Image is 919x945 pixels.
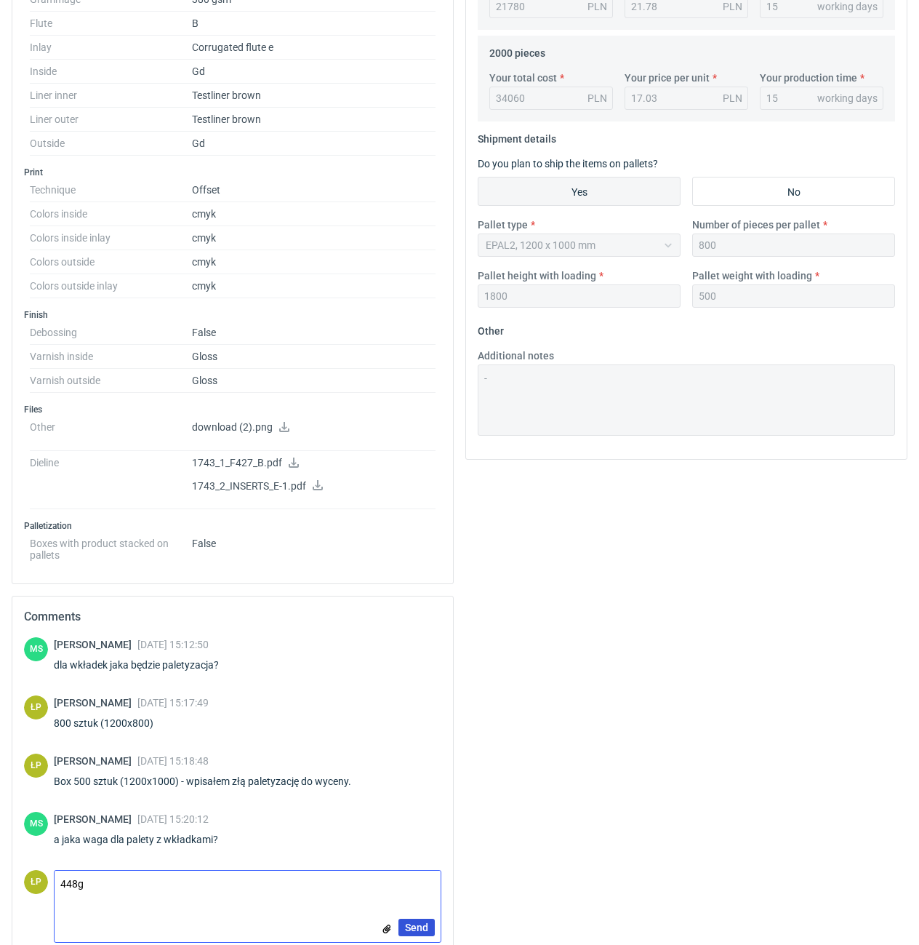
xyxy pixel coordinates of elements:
span: [PERSON_NAME] [54,697,137,709]
p: 1743_1_F427_B.pdf [192,457,436,470]
dt: Inlay [30,36,192,60]
div: Łukasz Postawa [24,870,48,894]
label: Your total cost [489,71,557,85]
dt: Other [30,415,192,451]
dd: cmyk [192,250,436,274]
dd: False [192,321,436,345]
dd: cmyk [192,226,436,250]
h3: Finish [24,309,441,321]
span: [DATE] 15:17:49 [137,697,209,709]
figcaption: MS [24,812,48,836]
span: Send [405,922,428,933]
span: [PERSON_NAME] [54,813,137,825]
dd: cmyk [192,274,436,298]
dd: cmyk [192,202,436,226]
label: Your price per unit [625,71,710,85]
dt: Technique [30,178,192,202]
span: [PERSON_NAME] [54,755,137,767]
p: 1743_2_INSERTS_E-1.pdf [192,480,436,493]
h3: Palletization [24,520,441,532]
legend: Shipment details [478,127,556,145]
label: Additional notes [478,348,554,363]
span: [DATE] 15:18:48 [137,755,209,767]
label: Your production time [760,71,857,85]
legend: 2000 pieces [489,41,545,59]
dt: Colors outside inlay [30,274,192,298]
dt: Liner inner [30,84,192,108]
dd: Gloss [192,345,436,369]
dd: Offset [192,178,436,202]
h3: Files [24,404,441,415]
dt: Dieline [30,451,192,510]
label: Pallet weight with loading [692,268,812,283]
figcaption: ŁP [24,695,48,719]
legend: Other [478,319,504,337]
div: 800 sztuk (1200x800) [54,716,209,730]
span: [DATE] 15:20:12 [137,813,209,825]
dt: Outside [30,132,192,156]
figcaption: ŁP [24,754,48,778]
dd: Testliner brown [192,108,436,132]
div: working days [817,91,878,105]
div: PLN [723,91,742,105]
div: Łukasz Postawa [24,754,48,778]
figcaption: ŁP [24,870,48,894]
dt: Colors outside [30,250,192,274]
dd: Gd [192,132,436,156]
figcaption: MS [24,637,48,661]
div: a jaka waga dla palety z wkładkami? [54,832,236,847]
dd: Gloss [192,369,436,393]
dt: Varnish inside [30,345,192,369]
h2: Comments [24,608,441,626]
div: dla wkładek jaka będzie paletyzacja? [54,658,236,672]
dt: Colors inside [30,202,192,226]
span: [PERSON_NAME] [54,639,137,650]
label: Do you plan to ship the items on pallets? [478,158,658,170]
dd: Gd [192,60,436,84]
dt: Debossing [30,321,192,345]
button: Send [398,919,435,936]
textarea: 448g [55,871,441,901]
textarea: - [478,364,895,436]
dd: B [192,12,436,36]
dd: Testliner brown [192,84,436,108]
dd: False [192,532,436,561]
dt: Boxes with product stacked on pallets [30,532,192,561]
dt: Varnish outside [30,369,192,393]
dt: Colors inside inlay [30,226,192,250]
div: Box 500 sztuk (1200x1000) - wpisałem złą paletyzację do wyceny. [54,774,369,789]
dt: Liner outer [30,108,192,132]
label: Pallet type [478,218,528,232]
h3: Print [24,167,441,178]
dt: Flute [30,12,192,36]
span: [DATE] 15:12:50 [137,639,209,650]
label: Pallet height with loading [478,268,596,283]
dd: Corrugated flute e [192,36,436,60]
p: download (2).png [192,421,436,434]
label: Number of pieces per pallet [692,218,820,232]
div: PLN [587,91,607,105]
div: Maciej Sikora [24,637,48,661]
div: Maciej Sikora [24,812,48,836]
dt: Inside [30,60,192,84]
div: Łukasz Postawa [24,695,48,719]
